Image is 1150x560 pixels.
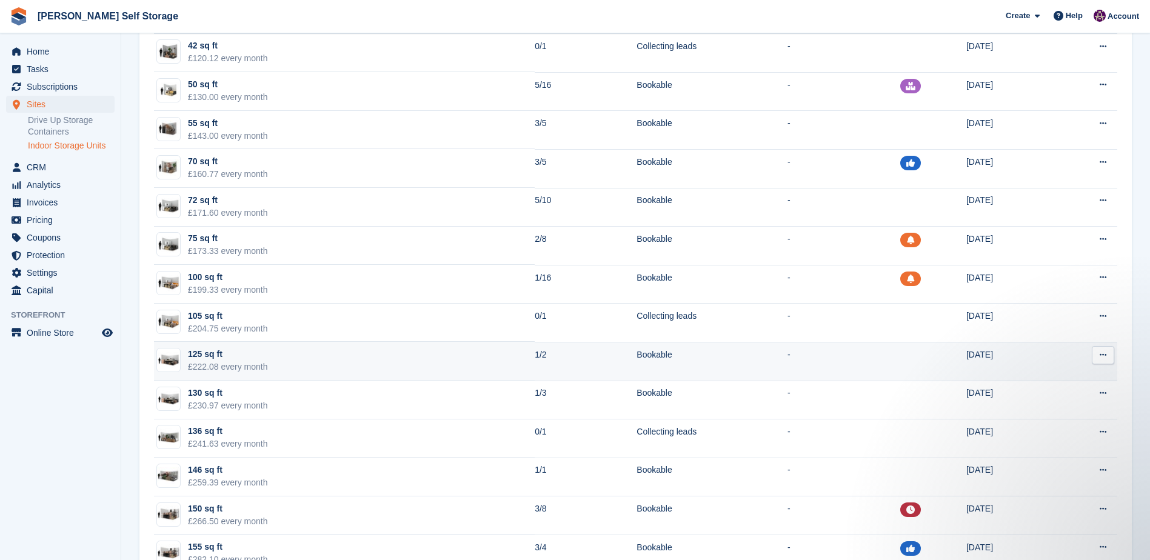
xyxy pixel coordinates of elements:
[637,34,787,73] td: Collecting leads
[637,111,787,150] td: Bookable
[966,34,1054,73] td: [DATE]
[188,284,268,296] div: £199.33 every month
[966,458,1054,496] td: [DATE]
[1094,10,1106,22] img: Nikki Ambrosini
[787,496,900,535] td: -
[188,322,268,335] div: £204.75 every month
[188,155,268,168] div: 70 sq ft
[27,61,99,78] span: Tasks
[637,496,787,535] td: Bookable
[100,325,115,340] a: Preview store
[1066,10,1083,22] span: Help
[188,310,268,322] div: 105 sq ft
[27,194,99,211] span: Invoices
[535,265,637,304] td: 1/16
[535,227,637,265] td: 2/8
[787,111,900,150] td: -
[787,381,900,419] td: -
[787,458,900,496] td: -
[188,502,268,515] div: 150 sq ft
[637,265,787,304] td: Bookable
[27,282,99,299] span: Capital
[787,188,900,227] td: -
[966,149,1054,188] td: [DATE]
[535,496,637,535] td: 3/8
[27,43,99,60] span: Home
[188,91,268,104] div: £130.00 every month
[157,43,180,61] img: 40-sqft-unit.jpg
[535,381,637,419] td: 1/3
[157,313,180,330] img: 100-sqft-unit.jpg
[6,176,115,193] a: menu
[6,264,115,281] a: menu
[6,282,115,299] a: menu
[157,82,180,99] img: 50-sqft-unit.jpg
[637,149,787,188] td: Bookable
[157,159,180,176] img: 64-sqft-unit.jpg
[27,176,99,193] span: Analytics
[1108,10,1139,22] span: Account
[787,342,900,381] td: -
[188,515,268,528] div: £266.50 every month
[787,304,900,342] td: -
[188,130,268,142] div: £143.00 every month
[188,78,268,91] div: 50 sq ft
[27,78,99,95] span: Subscriptions
[10,7,28,25] img: stora-icon-8386f47178a22dfd0bd8f6a31ec36ba5ce8667c1dd55bd0f319d3a0aa187defe.svg
[188,399,268,412] div: £230.97 every month
[27,264,99,281] span: Settings
[27,324,99,341] span: Online Store
[637,458,787,496] td: Bookable
[188,52,268,65] div: £120.12 every month
[6,324,115,341] a: menu
[188,387,268,399] div: 130 sq ft
[6,159,115,176] a: menu
[188,361,268,373] div: £222.08 every month
[188,476,268,489] div: £259.39 every month
[157,428,180,446] img: 135-sqft-unit.jpg
[6,78,115,95] a: menu
[535,111,637,150] td: 3/5
[188,117,268,130] div: 55 sq ft
[535,188,637,227] td: 5/10
[787,265,900,304] td: -
[28,140,115,152] a: Indoor Storage Units
[966,111,1054,150] td: [DATE]
[787,419,900,458] td: -
[637,304,787,342] td: Collecting leads
[28,115,115,138] a: Drive Up Storage Containers
[535,304,637,342] td: 0/1
[157,198,180,215] img: 75-sqft-unit.jpg
[33,6,183,26] a: [PERSON_NAME] Self Storage
[6,194,115,211] a: menu
[188,194,268,207] div: 72 sq ft
[188,464,268,476] div: 146 sq ft
[157,236,180,253] img: 75-sqft-unit.jpg
[157,390,180,408] img: 125-sqft-unit.jpg
[157,352,180,369] img: 125-sqft-unit%20(2).jpg
[188,232,268,245] div: 75 sq ft
[188,245,268,258] div: £173.33 every month
[787,34,900,73] td: -
[188,348,268,361] div: 125 sq ft
[637,227,787,265] td: Bookable
[188,438,268,450] div: £241.63 every month
[535,342,637,381] td: 1/2
[535,72,637,111] td: 5/16
[27,159,99,176] span: CRM
[188,168,268,181] div: £160.77 every month
[157,275,180,292] img: 100-sqft-unit.jpg
[188,541,268,553] div: 155 sq ft
[535,149,637,188] td: 3/5
[966,188,1054,227] td: [DATE]
[966,72,1054,111] td: [DATE]
[6,61,115,78] a: menu
[637,188,787,227] td: Bookable
[787,72,900,111] td: -
[787,149,900,188] td: -
[637,381,787,419] td: Bookable
[966,227,1054,265] td: [DATE]
[27,212,99,228] span: Pricing
[11,309,121,321] span: Storefront
[966,419,1054,458] td: [DATE]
